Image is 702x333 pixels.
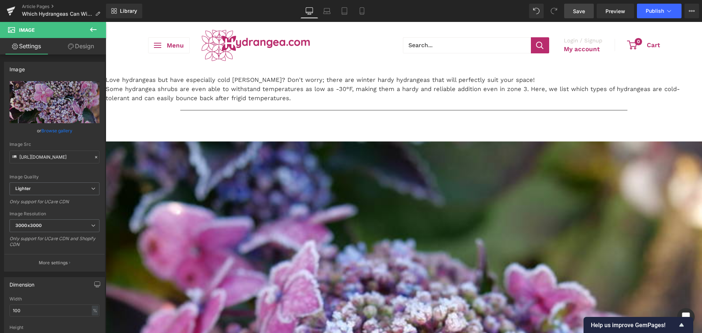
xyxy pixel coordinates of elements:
a: New Library [106,4,142,18]
input: Link [10,151,99,163]
a: Browse gallery [41,124,72,137]
span: Cart [541,19,554,27]
a: 0 Cart [522,18,554,29]
button: More settings [4,254,105,271]
div: Image Resolution [10,211,99,216]
button: Search [425,15,444,31]
b: Lighter [15,186,31,191]
span: Help us improve GemPages! [591,322,677,329]
p: More settings [39,260,68,266]
a: Preview [597,4,634,18]
a: Article Pages [22,4,106,10]
div: Height [10,325,99,330]
input: auto [10,304,99,317]
b: 3000x3000 [15,223,42,228]
div: Domain Overview [28,43,65,48]
div: Dimension [10,277,35,288]
a: My account [458,22,494,33]
img: logo_orange.svg [12,12,18,18]
img: Hydrangea Logo [95,7,205,39]
div: Only support for UCare CDN [10,199,99,209]
button: Show survey - Help us improve GemPages! [591,321,686,329]
input: Search... [297,15,425,31]
a: Design [54,38,107,54]
img: tab_keywords_by_traffic_grey.svg [73,42,79,48]
a: Desktop [301,4,318,18]
span: 0 [529,16,536,23]
button: Publish [637,4,682,18]
a: Mobile [353,4,371,18]
div: or [10,127,99,135]
div: Image Quality [10,174,99,179]
div: Image Src [10,142,99,147]
a: Tablet [336,4,353,18]
div: Width [10,296,99,302]
span: Menu [61,18,78,30]
span: Library [120,8,137,14]
span: Preview [605,7,625,15]
div: Image [10,62,25,72]
img: tab_domain_overview_orange.svg [20,42,26,48]
div: Only support for UCare CDN and Shopify CDN [10,236,99,252]
span: Image [19,27,35,33]
span: Which Hydrangeas Can Withstand Cold [PERSON_NAME]? [22,11,92,17]
span: Publish [646,8,664,14]
button: Open menu [42,15,84,31]
div: Open Intercom Messenger [677,308,695,326]
div: v 4.0.25 [20,12,36,18]
a: Laptop [318,4,336,18]
button: Redo [547,4,561,18]
span: Login / Signup [458,14,497,24]
div: Keywords by Traffic [81,43,123,48]
span: Save [573,7,585,15]
div: % [92,306,98,315]
div: Domain: [DOMAIN_NAME] [19,19,80,25]
img: website_grey.svg [12,19,18,25]
button: More [684,4,699,18]
button: Undo [529,4,544,18]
